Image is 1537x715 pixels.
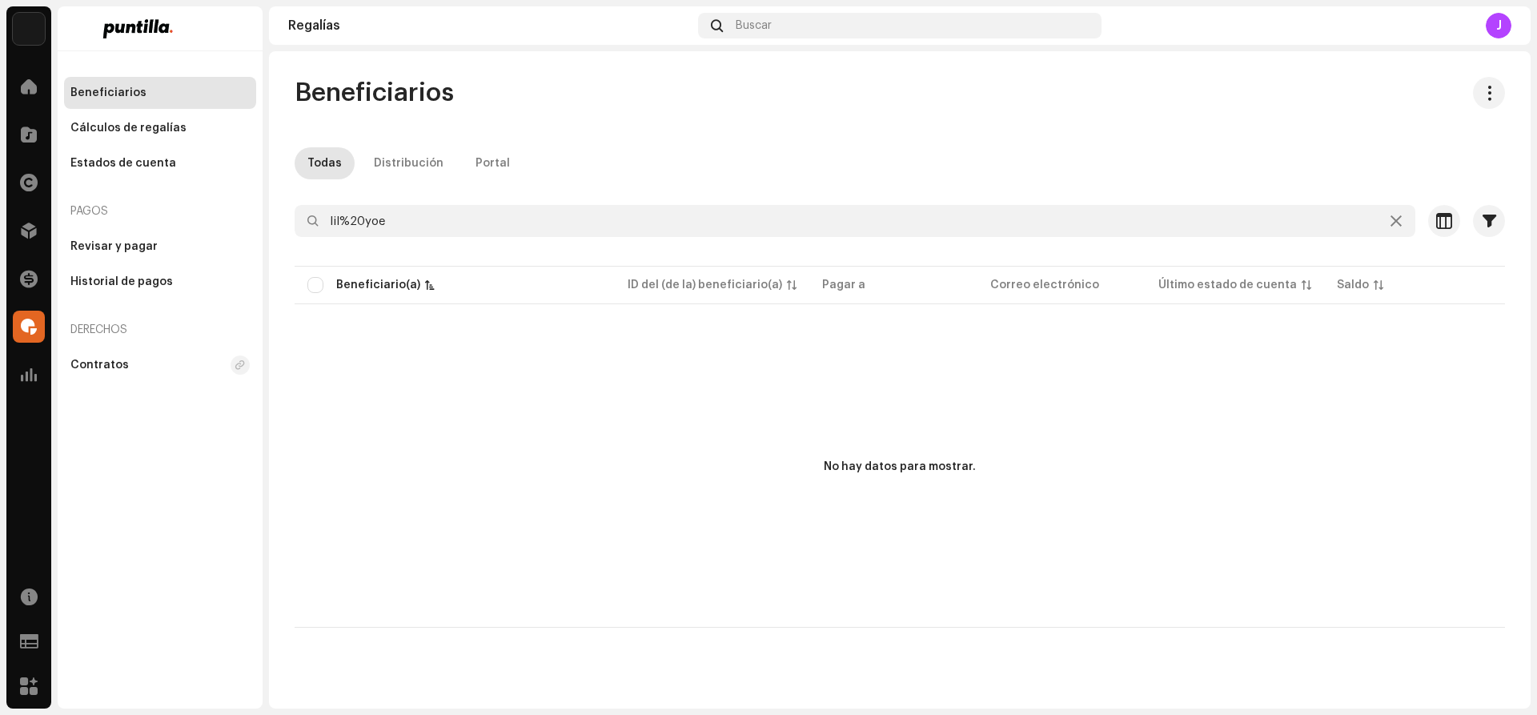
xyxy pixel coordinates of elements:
[824,459,976,476] div: No hay datos para mostrar.
[64,311,256,349] re-a-nav-header: Derechos
[70,86,146,99] div: Beneficiarios
[374,147,443,179] div: Distribución
[295,77,454,109] span: Beneficiarios
[64,266,256,298] re-m-nav-item: Historial de pagos
[70,275,173,288] div: Historial de pagos
[307,147,342,179] div: Todas
[64,349,256,381] re-m-nav-item: Contratos
[64,192,256,231] re-a-nav-header: Pagos
[70,359,129,372] div: Contratos
[476,147,510,179] div: Portal
[295,205,1415,237] input: Buscar
[288,19,692,32] div: Regalías
[736,19,772,32] span: Buscar
[13,13,45,45] img: a6437e74-8c8e-4f74-a1ce-131745af0155
[64,77,256,109] re-m-nav-item: Beneficiarios
[70,157,176,170] div: Estados de cuenta
[64,112,256,144] re-m-nav-item: Cálculos de regalías
[1486,13,1511,38] div: J
[64,147,256,179] re-m-nav-item: Estados de cuenta
[64,231,256,263] re-m-nav-item: Revisar y pagar
[70,240,158,253] div: Revisar y pagar
[70,122,187,135] div: Cálculos de regalías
